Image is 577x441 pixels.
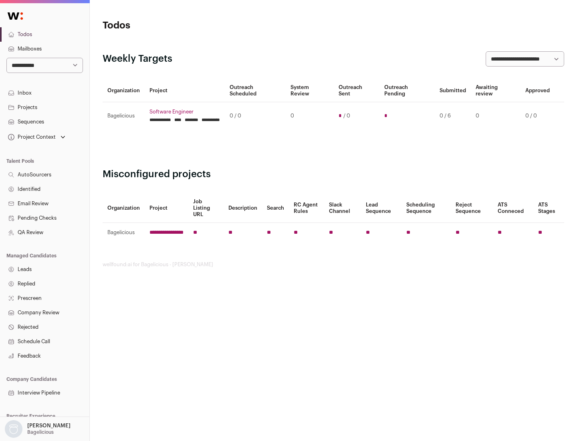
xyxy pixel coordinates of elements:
th: Slack Channel [324,194,361,223]
td: 0 [286,102,333,130]
th: Lead Sequence [361,194,401,223]
td: 0 / 0 [225,102,286,130]
th: ATS Conneced [493,194,533,223]
td: 0 / 0 [521,102,555,130]
th: Organization [103,194,145,223]
th: Description [224,194,262,223]
th: Awaiting review [471,79,521,102]
p: Bagelicious [27,429,54,435]
td: Bagelicious [103,223,145,243]
th: Outreach Pending [379,79,434,102]
td: Bagelicious [103,102,145,130]
th: Reject Sequence [451,194,493,223]
img: nopic.png [5,420,22,438]
img: Wellfound [3,8,27,24]
h1: Todos [103,19,256,32]
th: Approved [521,79,555,102]
th: RC Agent Rules [289,194,324,223]
th: Scheduling Sequence [401,194,451,223]
button: Open dropdown [6,131,67,143]
div: Project Context [6,134,56,140]
th: System Review [286,79,333,102]
th: Project [145,194,188,223]
th: Job Listing URL [188,194,224,223]
button: Open dropdown [3,420,72,438]
h2: Weekly Targets [103,53,172,65]
th: Project [145,79,225,102]
a: Software Engineer [149,109,220,115]
span: / 0 [343,113,350,119]
td: 0 / 6 [435,102,471,130]
h2: Misconfigured projects [103,168,564,181]
p: [PERSON_NAME] [27,423,71,429]
th: Organization [103,79,145,102]
footer: wellfound:ai for Bagelicious - [PERSON_NAME] [103,261,564,268]
th: Outreach Sent [334,79,380,102]
th: Outreach Scheduled [225,79,286,102]
th: Search [262,194,289,223]
td: 0 [471,102,521,130]
th: Submitted [435,79,471,102]
th: ATS Stages [533,194,564,223]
